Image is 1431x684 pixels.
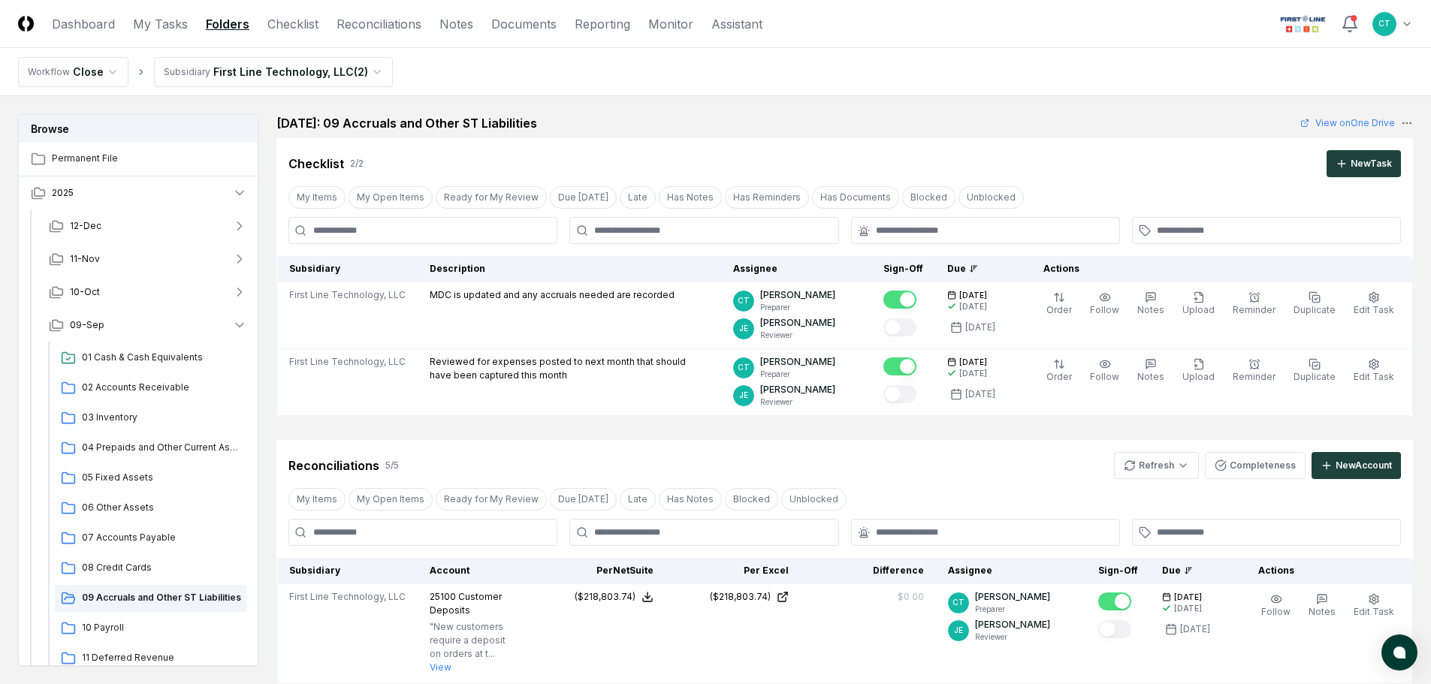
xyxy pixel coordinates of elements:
span: CT [738,362,750,373]
button: Has Documents [812,186,899,209]
a: 08 Credit Cards [55,555,247,582]
button: My Items [288,488,346,511]
span: 02 Accounts Receivable [82,381,241,394]
img: First Line Technology logo [1277,12,1329,36]
th: Sign-Off [871,256,935,282]
span: 09 Accruals and Other ST Liabilities [82,591,241,604]
p: Preparer [760,369,835,380]
a: Notes [439,15,473,33]
span: Edit Task [1354,606,1394,617]
p: [PERSON_NAME] [760,355,835,369]
a: 02 Accounts Receivable [55,375,247,402]
button: Mark complete [883,357,916,375]
span: 11 Deferred Revenue [82,651,241,664]
span: Edit Task [1354,304,1394,315]
span: 04 Prepaids and Other Current Assets [82,441,241,454]
button: Blocked [725,488,778,511]
p: Preparer [760,302,835,313]
a: 06 Other Assets [55,495,247,522]
nav: breadcrumb [18,57,393,87]
a: Reporting [575,15,630,33]
button: Ready for My Review [436,186,547,209]
button: atlas-launcher [1381,634,1417,670]
a: 07 Accounts Payable [55,525,247,552]
button: NewAccount [1312,452,1401,479]
button: NewTask [1327,150,1401,177]
div: [DATE] [1174,603,1202,614]
span: Reminder [1233,304,1276,315]
div: New Task [1351,157,1392,170]
th: Subsidiary [277,558,418,584]
button: Follow [1087,288,1122,320]
button: My Open Items [349,186,433,209]
a: Dashboard [52,15,115,33]
a: Monitor [648,15,693,33]
th: Per Excel [666,558,801,584]
div: Subsidiary [164,65,210,79]
button: Reminder [1230,355,1279,387]
button: Mark complete [883,385,916,403]
button: 11-Nov [37,243,259,276]
p: [PERSON_NAME] [760,316,835,330]
span: Follow [1261,606,1291,617]
p: Reviewed for expenses posted to next month that should have been captured this month [430,355,709,382]
button: Upload [1179,288,1218,320]
div: [DATE] [1180,622,1210,636]
span: 08 Credit Cards [82,561,241,574]
div: Workflow [28,65,70,79]
button: ($218,803.74) [575,590,654,604]
a: Permanent File [19,143,259,176]
button: Follow [1258,590,1294,622]
div: ($218,803.74) [575,590,635,604]
button: Mark complete [883,318,916,336]
button: 12-Dec [37,209,259,243]
div: $0.00 [898,590,924,604]
a: Assistant [711,15,762,33]
span: [DATE] [959,290,987,301]
button: Order [1043,355,1075,387]
button: My Open Items [349,488,433,511]
th: Sign-Off [1086,558,1150,584]
p: Reviewer [760,330,835,341]
a: 01 Cash & Cash Equivalents [55,345,247,372]
div: Reconciliations [288,457,379,475]
button: My Items [288,186,346,209]
button: Unblocked [781,488,847,511]
span: 10 Payroll [82,621,241,634]
div: Account [430,564,518,577]
p: [PERSON_NAME] [760,288,835,302]
div: Checklist [288,155,344,173]
button: Has Notes [659,488,722,511]
span: Notes [1137,371,1164,382]
a: Reconciliations [337,15,421,33]
h3: Browse [19,115,258,143]
span: Permanent File [52,152,247,165]
span: Reminder [1233,371,1276,382]
span: 07 Accounts Payable [82,531,241,544]
button: Refresh [1114,452,1199,479]
span: JE [739,323,748,334]
button: Unblocked [959,186,1024,209]
div: [DATE] [959,368,987,379]
button: Late [620,186,656,209]
button: Edit Task [1351,288,1397,320]
th: Assignee [936,558,1086,584]
button: 09-Sep [37,309,259,342]
a: 11 Deferred Revenue [55,645,247,672]
button: Late [620,488,656,511]
button: Mark complete [1098,620,1131,638]
span: JE [954,625,963,636]
span: [DATE] [959,357,987,368]
div: Actions [1246,564,1401,577]
a: Documents [491,15,557,33]
button: 2025 [19,176,259,209]
th: Difference [801,558,936,584]
div: Actions [1031,262,1401,276]
p: Reviewer [760,396,835,408]
span: Notes [1309,606,1336,617]
a: 09 Accruals and Other ST Liabilities [55,585,247,612]
span: 10-Oct [70,285,100,299]
span: Duplicate [1294,371,1336,382]
th: Per NetSuite [530,558,666,584]
span: First Line Technology, LLC [289,590,406,604]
